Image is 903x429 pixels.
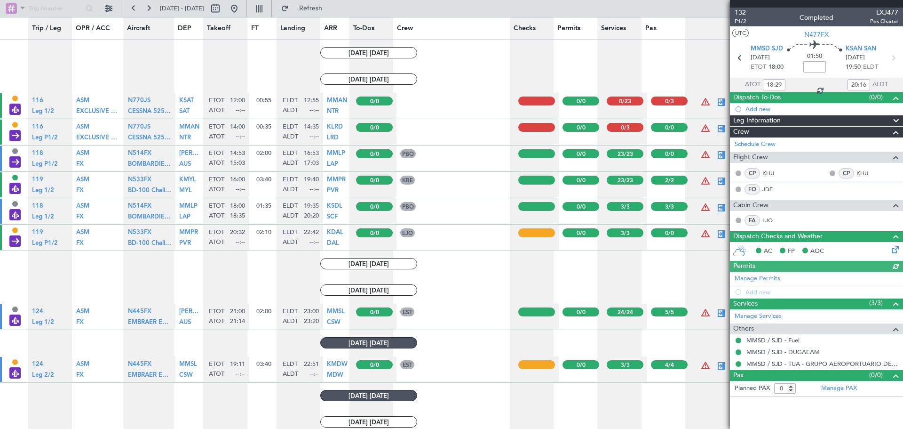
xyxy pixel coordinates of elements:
[209,370,224,379] span: ATOT
[179,124,199,130] span: MMAN
[236,238,245,247] span: --:--
[283,149,298,158] span: ELDT
[76,24,110,33] span: OPR / ACC
[76,187,84,194] span: FX
[304,308,319,316] span: 23:00
[76,137,120,143] a: EXCLUSIVE JETS
[251,24,259,33] span: FT
[327,240,339,246] span: DAL
[327,319,341,325] span: CSW
[32,187,54,194] span: Leg 1/2
[283,238,298,247] span: ALDT
[745,80,760,89] span: ATOT
[732,29,749,37] button: UTC
[76,179,89,186] a: ASM
[230,308,245,316] span: 21:00
[230,212,245,220] span: 18:35
[128,177,151,183] span: N533FX
[32,135,58,141] span: Leg P1/2
[872,80,888,89] span: ALDT
[327,100,347,106] a: MMAN
[869,92,883,102] span: (0/0)
[179,206,198,212] a: MMLP
[327,214,338,220] span: SCF
[128,124,150,130] span: N770JS
[179,163,191,170] a: AUS
[327,137,339,143] a: LRD
[304,149,319,158] span: 16:53
[179,311,201,317] a: [PERSON_NAME]
[128,311,151,317] a: N445FX
[304,317,319,326] span: 23:20
[283,228,298,237] span: ELDT
[557,24,580,33] span: Permits
[733,200,768,211] span: Cabin Crew
[762,169,784,178] a: KHU
[76,203,89,209] span: ASM
[327,374,343,380] a: MDW
[128,364,151,370] a: N445FX
[283,97,298,105] span: ELDT
[327,206,342,212] a: KSDL
[32,100,43,106] a: 116
[283,317,298,326] span: ALDT
[128,190,172,196] a: BD-100 Challenger 300
[128,243,172,249] a: BD-100 Challenger 300
[76,177,89,183] span: ASM
[127,24,150,33] span: Aircraft
[230,317,245,326] span: 21:14
[869,298,883,308] span: (3/3)
[128,153,151,159] a: N514FX
[128,161,240,167] span: BOMBARDIER BD-100 Challenger 3500
[327,150,345,156] span: MMLP
[179,190,192,196] a: MYL
[179,135,191,141] span: NTR
[207,24,230,33] span: Takeoff
[745,184,760,194] div: FO
[283,370,298,379] span: ALDT
[746,336,800,344] a: MMSD / SJD - Fuel
[32,232,43,238] a: 119
[283,186,298,194] span: ALDT
[128,322,172,328] a: EMBRAER EMB-545 Praetor 500
[327,322,341,328] a: CSW
[320,73,417,85] span: [DATE] [DATE]
[304,159,319,168] span: 17:03
[863,63,878,72] span: ELDT
[746,348,820,356] a: MMSD / SJD - DUGAEAM
[733,324,754,334] span: Others
[128,232,151,238] a: N533FX
[839,168,854,178] div: CP
[128,179,151,186] a: N533FX
[733,231,823,242] span: Dispatch Checks and Weather
[32,206,43,212] a: 118
[230,123,245,131] span: 14:00
[76,308,89,315] span: ASM
[209,202,224,210] span: ETOT
[179,161,191,167] span: AUS
[209,360,224,369] span: ETOT
[327,311,345,317] a: MMSL
[230,360,245,369] span: 19:11
[256,202,271,210] span: 01:35
[733,92,781,103] span: Dispatch To-Dos
[304,360,319,369] span: 22:51
[733,299,758,309] span: Services
[236,106,245,115] span: --:--
[768,63,784,72] span: 18:00
[128,163,172,170] a: BOMBARDIER BD-100 Challenger 3500
[846,63,861,72] span: 19:50
[179,97,194,104] span: KSAT
[32,374,54,380] a: Leg 2/2
[178,24,191,33] span: DEP
[32,108,54,114] span: Leg 1/2
[128,361,151,367] span: N445FX
[76,111,120,117] a: EXCLUSIVE JETS
[76,243,84,249] a: FX
[209,317,224,326] span: ATOT
[32,190,54,196] a: Leg 1/2
[733,152,768,163] span: Flight Crew
[856,169,878,178] a: KHU
[179,153,201,159] a: [PERSON_NAME]
[179,240,191,246] span: PVR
